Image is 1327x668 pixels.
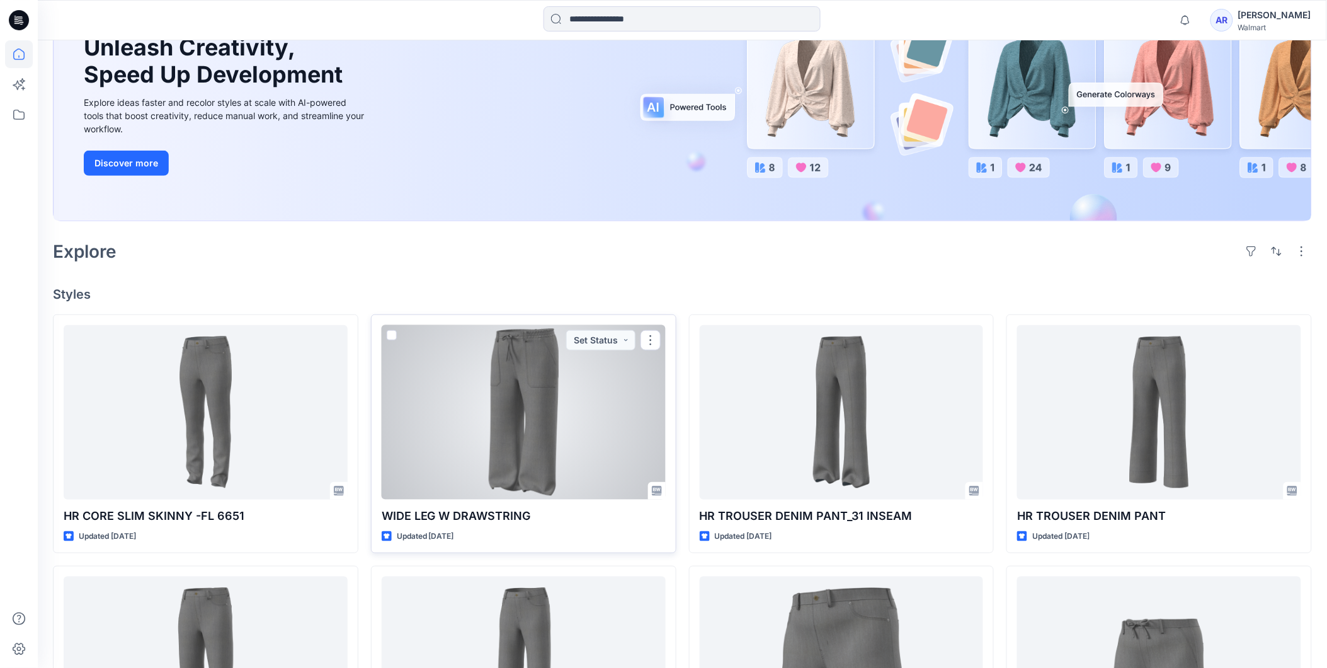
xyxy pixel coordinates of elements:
[382,507,666,525] p: WIDE LEG W DRAWSTRING
[64,507,348,525] p: HR CORE SLIM SKINNY -FL 6651
[700,325,984,500] a: HR TROUSER DENIM PANT_31 INSEAM
[1017,507,1301,525] p: HR TROUSER DENIM PANT
[53,241,117,262] h2: Explore
[715,530,772,543] p: Updated [DATE]
[53,287,1312,302] h4: Styles
[84,151,169,176] button: Discover more
[1238,8,1311,23] div: [PERSON_NAME]
[79,530,136,543] p: Updated [DATE]
[84,96,367,135] div: Explore ideas faster and recolor styles at scale with AI-powered tools that boost creativity, red...
[1017,325,1301,500] a: HR TROUSER DENIM PANT
[84,151,367,176] a: Discover more
[382,325,666,500] a: WIDE LEG W DRAWSTRING
[700,507,984,525] p: HR TROUSER DENIM PANT_31 INSEAM
[1032,530,1090,543] p: Updated [DATE]
[397,530,454,543] p: Updated [DATE]
[1210,9,1233,32] div: AR
[1238,23,1311,32] div: Walmart
[64,325,348,500] a: HR CORE SLIM SKINNY -FL 6651
[84,34,348,88] h1: Unleash Creativity, Speed Up Development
